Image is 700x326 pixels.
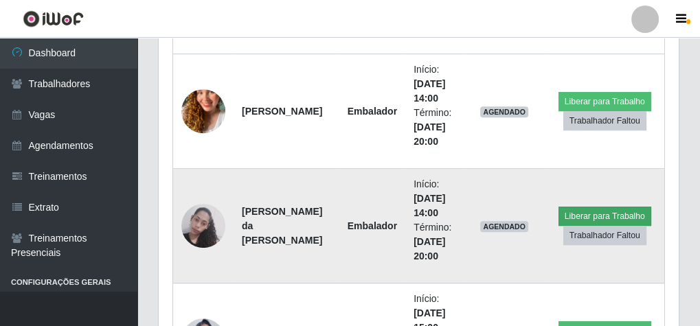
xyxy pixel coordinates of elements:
li: Início: [414,177,455,220]
li: Término: [414,106,455,149]
button: Trabalhador Faltou [563,111,646,130]
li: Término: [414,220,455,264]
span: AGENDADO [480,106,528,117]
time: [DATE] 14:00 [414,78,445,104]
span: AGENDADO [480,221,528,232]
img: 1757626956086.jpeg [181,204,225,248]
img: 1751464459440.jpeg [181,72,225,150]
time: [DATE] 14:00 [414,193,445,218]
button: Liberar para Trabalho [558,207,651,226]
time: [DATE] 20:00 [414,236,445,261]
strong: Embalador [348,106,397,117]
img: CoreUI Logo [23,10,84,27]
strong: Embalador [348,220,397,231]
li: Início: [414,62,455,106]
strong: [PERSON_NAME] [242,106,322,117]
time: [DATE] 20:00 [414,121,445,147]
strong: [PERSON_NAME] da [PERSON_NAME] [242,206,322,246]
button: Trabalhador Faltou [563,226,646,245]
button: Liberar para Trabalho [558,92,651,111]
